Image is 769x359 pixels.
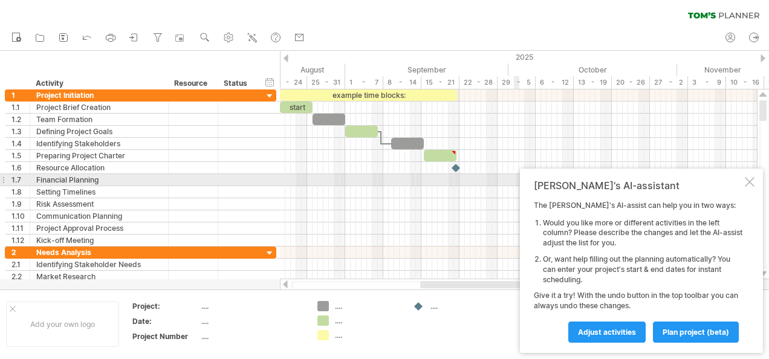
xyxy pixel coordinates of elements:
[536,76,574,89] div: 6 - 12
[11,150,30,161] div: 1.5
[578,328,636,337] span: Adjust activities
[6,302,119,347] div: Add your own logo
[568,322,646,343] a: Adjust activities
[11,162,30,173] div: 1.6
[726,76,764,89] div: 10 - 16
[36,89,162,101] div: Project Initiation
[36,114,162,125] div: Team Formation
[612,76,650,89] div: 20 - 26
[36,210,162,222] div: Communication Planning
[36,234,162,246] div: Kick-off Meeting
[335,301,401,311] div: ....
[11,174,30,186] div: 1.7
[335,330,401,340] div: ....
[663,328,729,337] span: plan project (beta)
[345,76,383,89] div: 1 - 7
[688,76,726,89] div: 3 - 9
[36,77,161,89] div: Activity
[650,76,688,89] div: 27 - 2
[653,322,739,343] a: plan project (beta)
[224,77,250,89] div: Status
[307,76,345,89] div: 25 - 31
[11,198,30,210] div: 1.9
[534,201,742,342] div: The [PERSON_NAME]'s AI-assist can help you in two ways: Give it a try! With the undo button in th...
[201,301,303,311] div: ....
[36,138,162,149] div: Identifying Stakeholders
[36,198,162,210] div: Risk Assessment
[11,222,30,234] div: 1.11
[11,234,30,246] div: 1.12
[11,126,30,137] div: 1.3
[11,102,30,113] div: 1.1
[36,271,162,282] div: Market Research
[11,89,30,101] div: 1
[36,162,162,173] div: Resource Allocation
[36,259,162,270] div: Identifying Stakeholder Needs
[430,301,496,311] div: ....
[11,186,30,198] div: 1.8
[421,76,459,89] div: 15 - 21
[36,150,162,161] div: Preparing Project Charter
[11,259,30,270] div: 2.1
[11,247,30,258] div: 2
[36,126,162,137] div: Defining Project Goals
[36,186,162,198] div: Setting Timelines
[36,174,162,186] div: Financial Planning
[345,63,508,76] div: September 2025
[36,247,162,258] div: Needs Analysis
[11,210,30,222] div: 1.10
[174,77,211,89] div: Resource
[280,102,313,113] div: start
[132,331,199,341] div: Project Number
[383,76,421,89] div: 8 - 14
[11,271,30,282] div: 2.2
[132,301,199,311] div: Project:
[508,63,677,76] div: October 2025
[534,179,742,192] div: [PERSON_NAME]'s AI-assistant
[543,254,742,285] li: Or, want help filling out the planning automatically? You can enter your project's start & end da...
[132,316,199,326] div: Date:
[335,315,401,326] div: ....
[11,138,30,149] div: 1.4
[11,114,30,125] div: 1.2
[543,218,742,248] li: Would you like more or different activities in the left column? Please describe the changes and l...
[280,89,457,101] div: example time blocks:
[498,76,536,89] div: 29 - 5
[201,316,303,326] div: ....
[459,76,498,89] div: 22 - 28
[201,331,303,341] div: ....
[574,76,612,89] div: 13 - 19
[269,76,307,89] div: 18 - 24
[36,102,162,113] div: Project Brief Creation
[36,222,162,234] div: Project Approval Process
